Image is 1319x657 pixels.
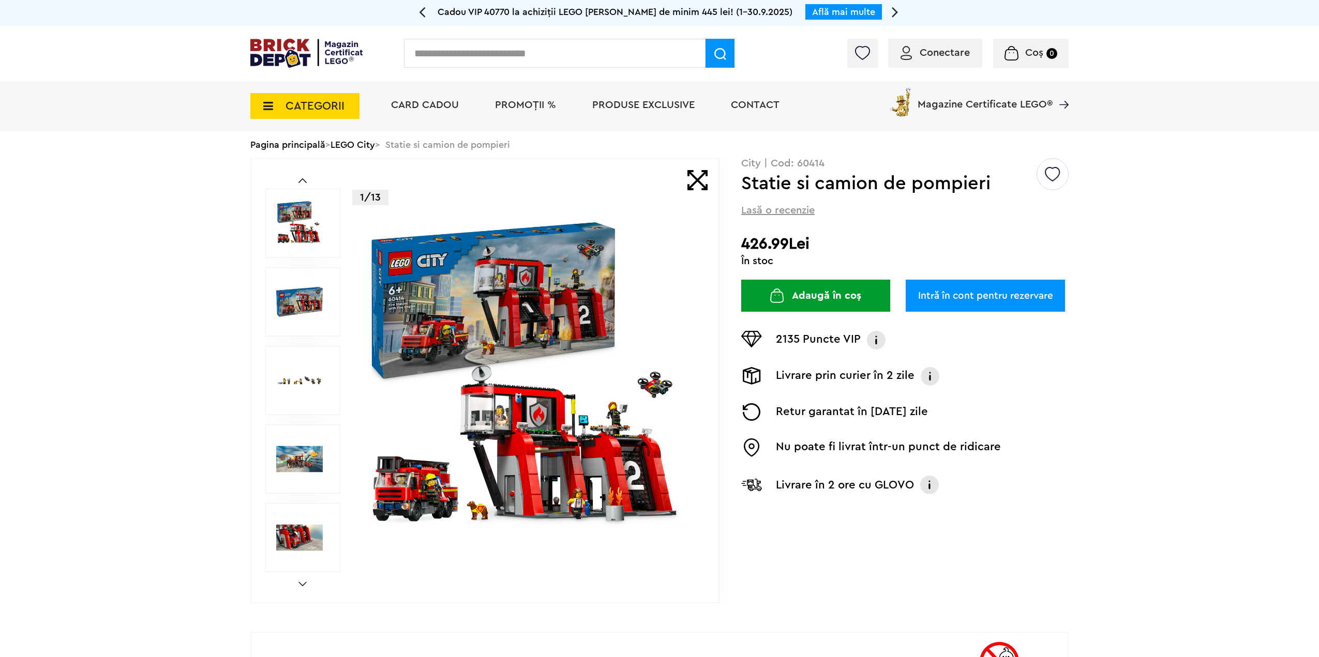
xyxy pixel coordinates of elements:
[741,158,1069,169] p: City | Cod: 60414
[331,140,375,149] a: LEGO City
[920,367,940,386] img: Info livrare prin curier
[1025,48,1043,58] span: Coș
[741,331,762,347] img: Puncte VIP
[919,475,940,495] img: Info livrare cu GLOVO
[495,100,556,110] a: PROMOȚII %
[276,279,323,325] img: Statie si camion de pompieri
[276,514,323,561] img: LEGO City Statie si camion de pompieri
[741,367,762,385] img: Livrare
[866,331,887,349] img: Info VIP
[286,100,344,112] span: CATEGORII
[276,357,323,404] img: Statie si camion de pompieri LEGO 60414
[592,100,695,110] a: Produse exclusive
[776,438,1001,457] p: Nu poate fi livrat într-un punct de ridicare
[741,174,1035,193] h1: Statie si camion de pompieri
[391,100,459,110] a: Card Cadou
[920,48,970,58] span: Conectare
[918,86,1053,110] span: Magazine Certificate LEGO®
[741,203,815,218] span: Lasă o recenzie
[776,331,861,349] p: 2135 Puncte VIP
[741,256,1069,266] div: În stoc
[812,7,875,17] a: Află mai multe
[741,280,890,312] button: Adaugă în coș
[776,367,915,386] p: Livrare prin curier în 2 zile
[298,178,307,183] a: Prev
[776,403,928,421] p: Retur garantat în [DATE] zile
[1053,86,1069,96] a: Magazine Certificate LEGO®
[906,280,1065,312] a: Intră în cont pentru rezervare
[1046,48,1057,59] small: 0
[298,582,307,586] a: Next
[776,477,914,493] p: Livrare în 2 ore cu GLOVO
[741,478,762,491] img: Livrare Glovo
[731,100,780,110] a: Contact
[901,48,970,58] a: Conectare
[250,140,325,149] a: Pagina principală
[363,214,696,547] img: Statie si camion de pompieri
[438,7,792,17] span: Cadou VIP 40770 la achiziții LEGO [PERSON_NAME] de minim 445 lei! (1-30.9.2025)
[250,131,1069,158] div: > > Statie si camion de pompieri
[741,438,762,457] img: Easybox
[276,436,323,482] img: Seturi Lego Statie si camion de pompieri
[276,200,323,247] img: Statie si camion de pompieri
[741,403,762,421] img: Returnare
[352,190,388,205] p: 1/13
[741,235,1069,253] h2: 426.99Lei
